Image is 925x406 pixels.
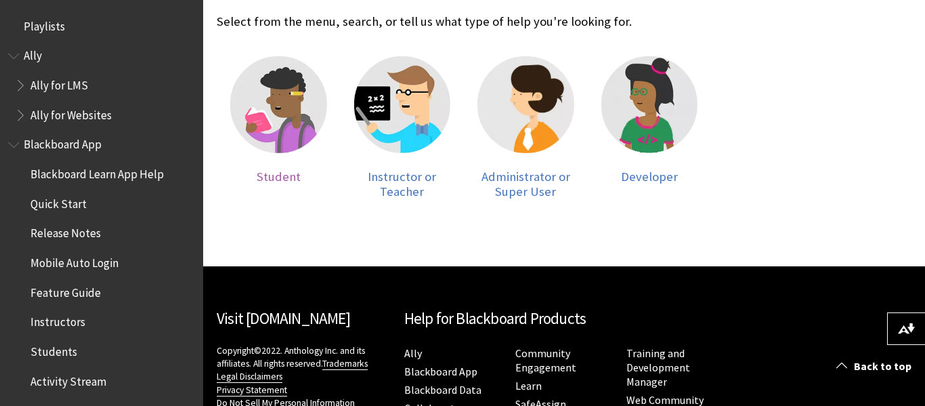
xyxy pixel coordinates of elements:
span: Feature Guide [30,281,101,300]
img: Administrator [477,56,574,153]
nav: Book outline for Playlists [8,15,195,38]
p: Select from the menu, search, or tell us what type of help you're looking for. [217,13,711,31]
img: Student [230,56,327,153]
img: Instructor [354,56,451,153]
a: Developer [601,56,698,199]
a: Blackboard App [404,365,477,379]
span: Student [257,169,301,184]
span: Release Notes [30,222,101,241]
span: Students [30,340,77,359]
a: Instructor Instructor or Teacher [354,56,451,199]
span: Administrator or Super User [481,169,570,199]
span: Ally for LMS [30,74,88,92]
a: Blackboard Data [404,383,481,397]
span: Playlists [24,15,65,33]
span: Mobile Auto Login [30,251,119,270]
span: Ally [24,45,42,63]
a: Administrator Administrator or Super User [477,56,574,199]
span: Blackboard App [24,134,102,152]
a: Community Engagement [515,346,576,375]
span: Blackboard Learn App Help [30,163,164,181]
a: Visit [DOMAIN_NAME] [217,308,350,328]
a: Privacy Statement [217,384,287,397]
nav: Book outline for Anthology Ally Help [8,45,195,127]
a: Student Student [230,56,327,199]
span: Activity Stream [30,370,106,388]
a: Trademarks [322,358,368,370]
span: Instructor or Teacher [368,169,436,199]
a: Training and Development Manager [626,346,690,389]
h2: Help for Blackboard Products [404,307,725,331]
a: Back to top [826,354,925,379]
span: Instructors [30,311,85,329]
span: Developer [621,169,678,184]
a: Learn [515,379,542,393]
span: Quick Start [30,192,87,211]
span: Ally for Websites [30,104,112,122]
a: Legal Disclaimers [217,371,282,383]
a: Ally [404,346,422,361]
